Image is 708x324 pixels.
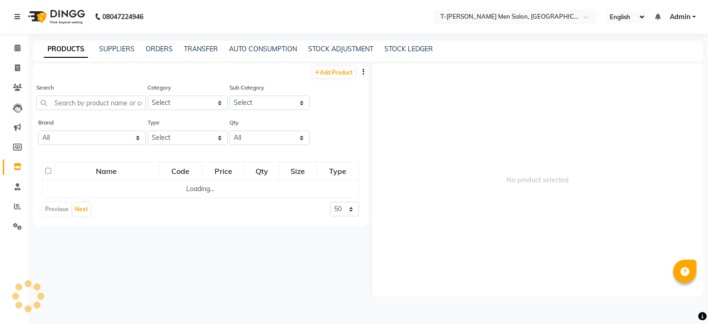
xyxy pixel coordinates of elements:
iframe: chat widget [669,287,699,315]
div: Type [317,163,358,179]
a: ORDERS [146,45,173,53]
a: TRANSFER [184,45,218,53]
div: Qty [245,163,278,179]
a: STOCK LEDGER [384,45,433,53]
input: Search by product name or code [36,96,146,110]
span: No product selected [372,63,704,296]
label: Brand [38,118,54,127]
label: Type [148,118,160,127]
a: AUTO CONSUMPTION [229,45,297,53]
td: Loading... [42,180,359,198]
a: STOCK ADJUSTMENT [308,45,373,53]
div: Name [55,163,158,179]
div: Price [203,163,244,179]
label: Category [148,83,171,92]
b: 08047224946 [102,4,143,30]
img: logo [24,4,88,30]
div: Code [160,163,202,179]
a: SUPPLIERS [99,45,135,53]
label: Sub Category [229,83,264,92]
label: Search [36,83,54,92]
span: Admin [670,12,690,22]
div: Size [280,163,316,179]
button: Next [73,203,90,216]
a: Add Product [312,66,355,78]
label: Qty [229,118,238,127]
a: PRODUCTS [44,41,88,58]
